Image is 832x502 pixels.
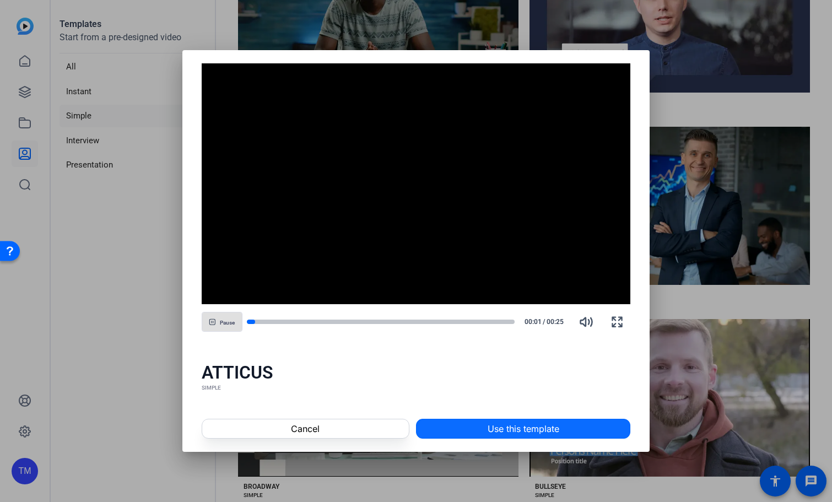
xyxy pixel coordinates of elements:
[202,312,242,332] button: Pause
[202,361,631,384] div: ATTICUS
[519,317,542,327] span: 00:01
[202,384,631,392] div: SIMPLE
[488,422,559,435] span: Use this template
[291,422,320,435] span: Cancel
[519,317,569,327] div: /
[202,63,631,305] div: Video Player
[604,309,630,335] button: Fullscreen
[416,419,630,439] button: Use this template
[547,317,569,327] span: 00:25
[202,419,409,439] button: Cancel
[220,320,235,326] span: Pause
[573,309,599,335] button: Mute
